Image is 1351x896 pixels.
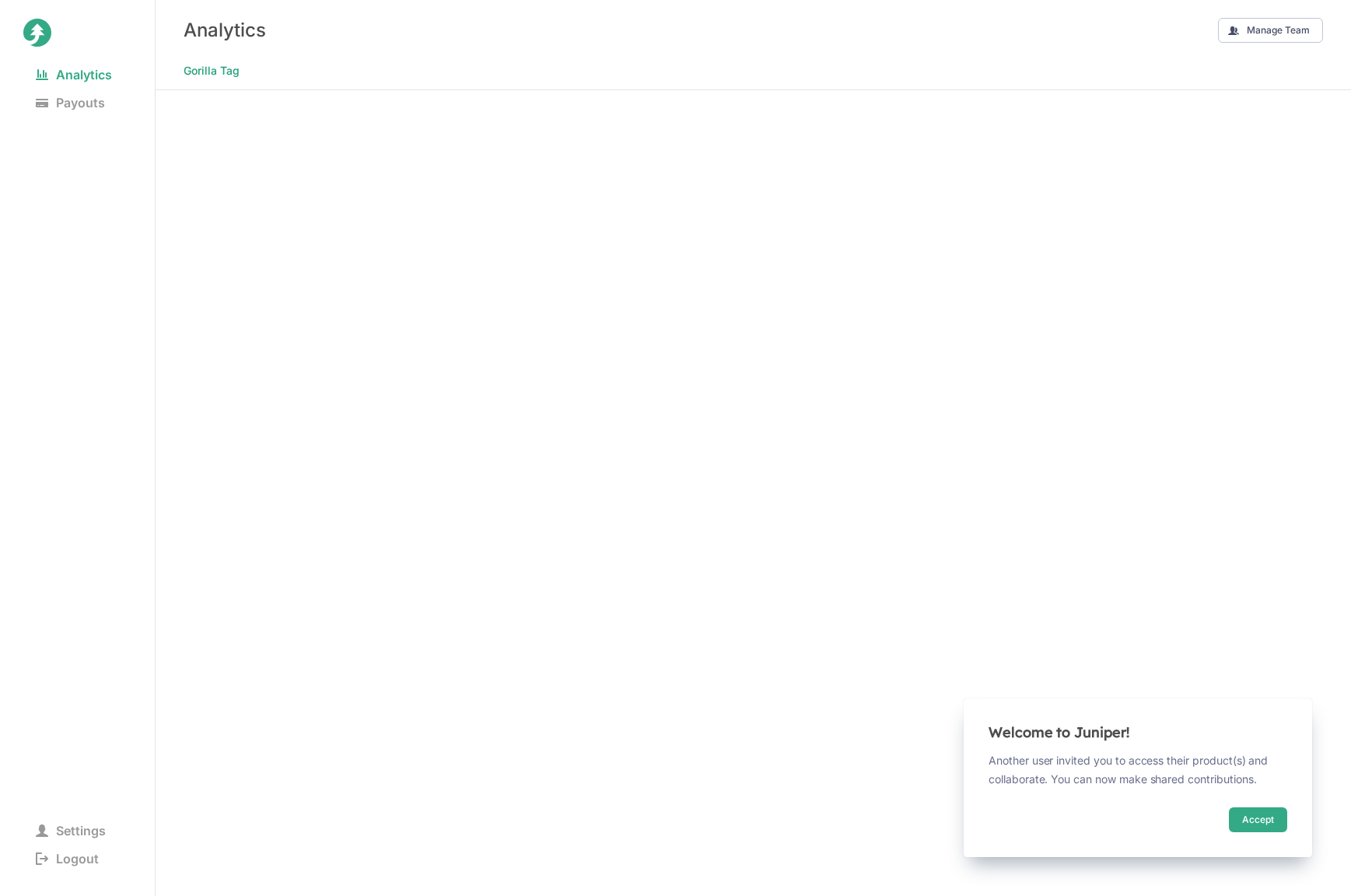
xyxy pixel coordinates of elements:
button: Manage Team [1218,18,1323,43]
span: Gorilla Tag [184,60,240,82]
p: Another user invited you to access their product(s) and collaborate. You can now make shared cont... [989,751,1287,789]
h4: Welcome to Juniper! [989,723,1287,742]
span: Logout [23,848,111,870]
h3: Analytics [184,19,266,41]
span: Settings [23,820,118,842]
button: Accept [1229,807,1287,832]
span: Payouts [23,92,117,114]
span: Analytics [23,64,124,86]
